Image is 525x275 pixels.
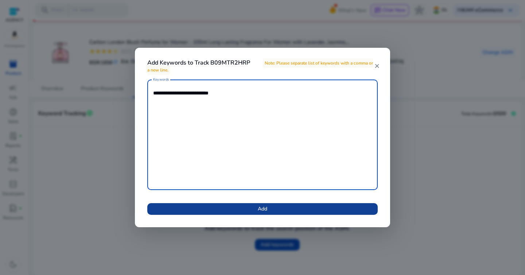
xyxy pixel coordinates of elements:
[258,205,267,213] span: Add
[147,59,374,73] h4: Add Keywords to Track B09MTR2HRP
[374,63,380,69] mat-icon: close
[153,77,169,82] mat-label: Keywords
[147,58,373,75] span: Note: Please separate list of keywords with a comma or a new line.
[147,203,378,215] button: Add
